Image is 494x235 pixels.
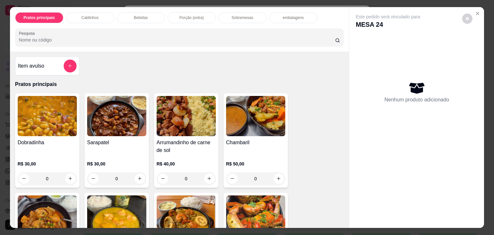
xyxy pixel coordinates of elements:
[356,20,420,29] p: MESA 24
[179,15,204,20] p: Porção (extra)
[204,174,215,184] button: increase-product-quantity
[18,161,77,167] p: R$ 30,00
[157,139,216,154] h4: Arrumandinho de carne de sol
[19,31,37,36] label: Pesquisa
[18,139,77,146] h4: Dobradinha
[65,174,76,184] button: increase-product-quantity
[87,96,146,136] img: product-image
[15,80,344,88] p: Pratos principais
[226,161,285,167] p: R$ 50,00
[87,161,146,167] p: R$ 30,00
[64,60,77,72] button: add-separate-item
[23,15,55,20] p: Pratos principais
[19,37,335,43] input: Pesquisa
[135,174,145,184] button: increase-product-quantity
[227,174,238,184] button: decrease-product-quantity
[18,96,77,136] img: product-image
[226,96,285,136] img: product-image
[232,15,253,20] p: Sobremesas
[356,14,420,20] p: Este pedido será vinculado para
[88,174,99,184] button: decrease-product-quantity
[19,174,29,184] button: decrease-product-quantity
[226,139,285,146] h4: Chambaril
[87,139,146,146] h4: Sarapatel
[157,96,216,136] img: product-image
[274,174,284,184] button: increase-product-quantity
[157,161,216,167] p: R$ 40,00
[134,15,148,20] p: Bebidas
[158,174,168,184] button: decrease-product-quantity
[472,8,483,19] button: Close
[18,62,44,70] h4: Item avulso
[283,15,304,20] p: embalagens
[384,96,449,104] p: Nenhum produto adicionado
[462,14,472,24] button: decrease-product-quantity
[81,15,98,20] p: Caldinhos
